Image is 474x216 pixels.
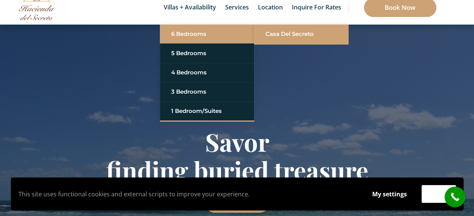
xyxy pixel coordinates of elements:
a: 4 Bedrooms [171,66,243,79]
i: call [446,188,463,205]
a: 5 Bedrooms [171,46,243,60]
h1: Savor finding buried treasure [17,128,458,184]
a: 1 Bedroom/Suites [171,104,243,118]
a: call [445,187,465,207]
a: 6 Bedrooms [171,27,243,41]
a: 3 Bedrooms [171,85,243,99]
button: My settings [365,185,414,203]
a: Casa del Secreto [265,27,337,41]
button: Accept [422,185,456,203]
p: This site uses functional cookies and external scripts to improve your experience. [18,188,357,200]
